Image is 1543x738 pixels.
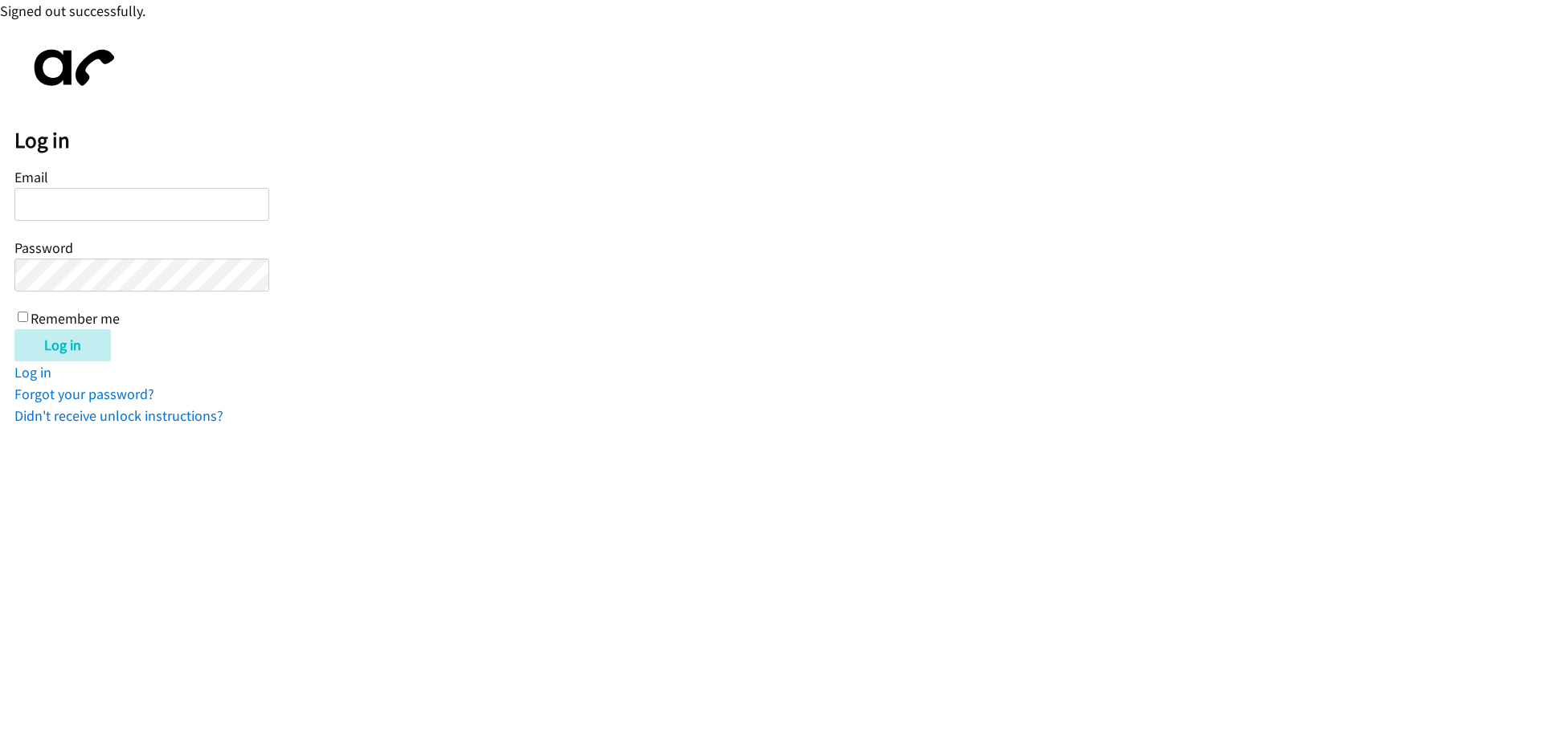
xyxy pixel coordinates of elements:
label: Remember me [31,309,120,328]
input: Log in [14,329,111,361]
label: Email [14,168,48,186]
img: aphone-8a226864a2ddd6a5e75d1ebefc011f4aa8f32683c2d82f3fb0802fe031f96514.svg [14,36,127,100]
h2: Log in [14,127,1543,154]
a: Log in [14,363,51,381]
a: Forgot your password? [14,385,154,403]
a: Didn't receive unlock instructions? [14,406,223,425]
label: Password [14,239,73,257]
